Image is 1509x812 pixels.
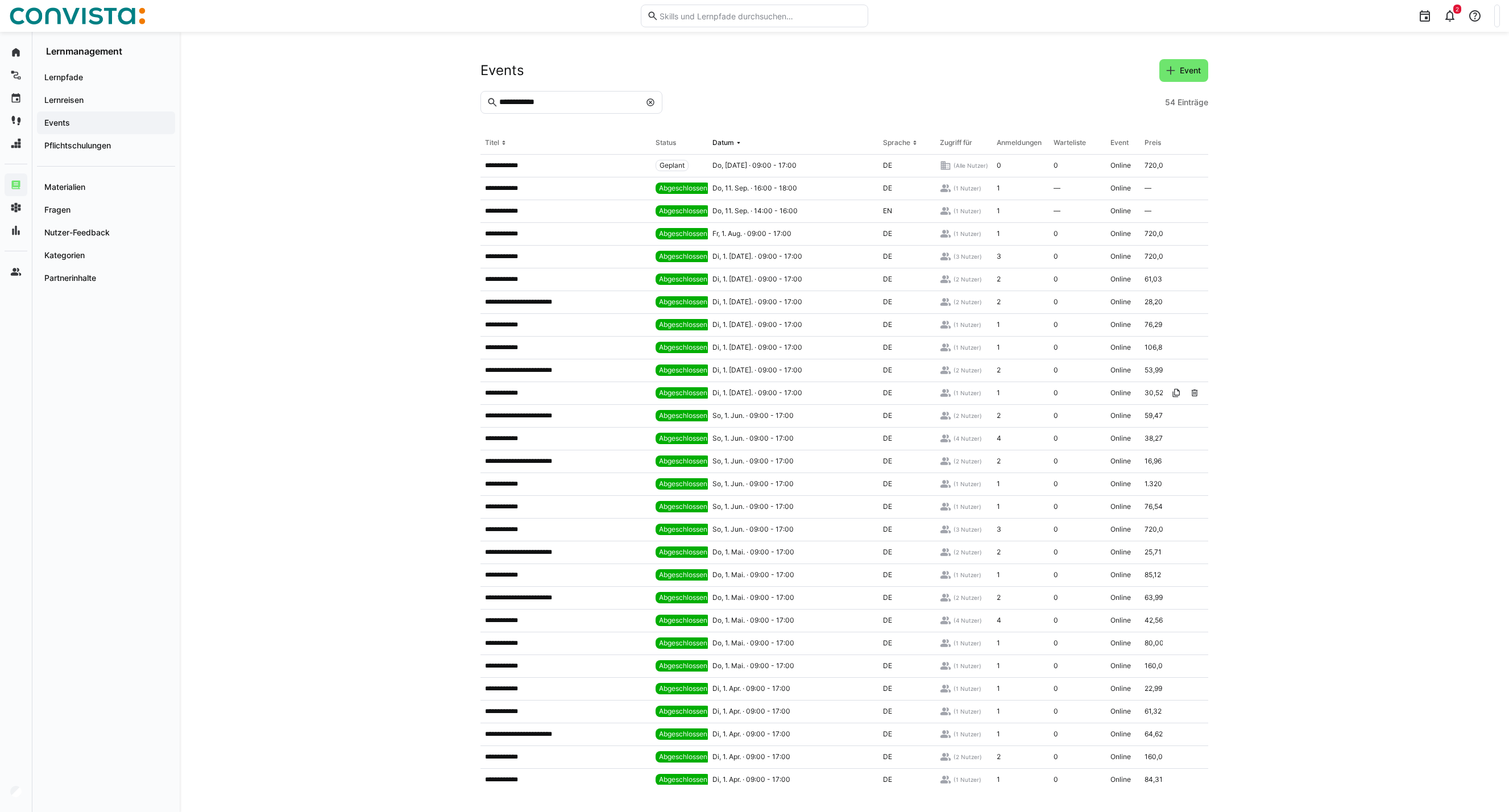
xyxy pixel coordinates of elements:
span: Abgeschlossen [659,730,707,739]
span: 1 [997,502,1000,511]
span: Abgeschlossen [659,206,707,216]
span: Online [1110,229,1131,238]
span: Di, 1. [DATE]. · 09:00 - 17:00 [712,366,802,375]
span: Online [1110,297,1131,306]
input: Skills und Lernpfade durchsuchen… [658,11,862,21]
span: Online [1110,388,1131,397]
span: Abgeschlossen [659,593,707,602]
span: 0 [997,161,1001,170]
span: Di, 1. [DATE]. · 09:00 - 17:00 [712,343,802,352]
span: Di, 1. [DATE]. · 09:00 - 17:00 [712,275,802,284]
span: (1 Nutzer) [954,730,981,738]
span: Abgeschlossen [659,297,707,306]
span: Einträge [1178,97,1208,108]
span: DE [883,229,892,238]
span: 0 [1054,775,1058,784]
span: DE [883,479,892,488]
span: DE [883,752,892,761]
span: 2 [997,752,1001,761]
div: Zugriff für [940,138,972,147]
span: (2 Nutzer) [954,412,982,420]
span: 84,31 € [1145,775,1169,784]
span: DE [883,616,892,625]
span: 1 [997,639,1000,648]
span: Online [1110,570,1131,579]
span: 22,99 € [1145,684,1168,693]
span: 63,99 € [1145,593,1169,602]
span: Online [1110,593,1131,602]
h2: Events [480,62,524,79]
span: Online [1110,525,1131,534]
span: 0 [1054,434,1058,443]
span: DE [883,639,892,648]
span: 3 [997,525,1001,534]
div: Status [656,138,676,147]
span: (2 Nutzer) [954,594,982,602]
span: Online [1110,320,1131,329]
span: DE [883,775,892,784]
span: So, 1. Jun. · 09:00 - 17:00 [712,502,794,511]
span: Abgeschlossen [659,479,707,488]
span: Di, 1. Apr. · 09:00 - 17:00 [712,730,790,739]
span: Abgeschlossen [659,775,707,784]
span: 0 [1054,297,1058,306]
span: DE [883,684,892,693]
span: DE [883,297,892,306]
span: Do, 11. Sep. · 14:00 - 16:00 [712,206,798,216]
span: (2 Nutzer) [954,753,982,761]
span: Online [1110,411,1131,420]
span: 2 [997,297,1001,306]
span: (3 Nutzer) [954,525,982,533]
span: 0 [1054,479,1058,488]
span: Online [1110,252,1131,261]
span: Online [1110,730,1131,739]
span: 61,03 € [1145,275,1168,284]
span: 28,20 € [1145,297,1169,306]
span: Online [1110,707,1131,716]
span: DE [883,661,892,670]
span: 38,27 € [1145,434,1169,443]
span: (1 Nutzer) [954,480,981,488]
span: 0 [1054,616,1058,625]
span: 76,29 € [1145,320,1168,329]
span: 2 [997,548,1001,557]
span: 1 [997,707,1000,716]
span: 0 [1054,684,1058,693]
span: 61,32 € [1145,707,1168,716]
span: Online [1110,457,1131,466]
span: Online [1110,184,1131,193]
span: (1 Nutzer) [954,343,981,351]
span: 64,62 € [1145,730,1169,739]
span: DE [883,707,892,716]
span: Online [1110,206,1131,216]
span: Do, 1. Mai. · 09:00 - 17:00 [712,616,794,625]
span: Di, 1. Apr. · 09:00 - 17:00 [712,707,790,716]
span: (2 Nutzer) [954,298,982,306]
span: Online [1110,275,1131,284]
div: Sprache [883,138,910,147]
span: Abgeschlossen [659,707,707,716]
span: (4 Nutzer) [954,616,982,624]
span: Online [1110,661,1131,670]
span: 0 [1054,161,1058,170]
span: — [1145,206,1151,216]
span: DE [883,184,892,193]
span: 0 [1054,388,1058,397]
span: (1 Nutzer) [954,707,981,715]
span: 4 [997,616,1001,625]
span: DE [883,570,892,579]
span: 0 [1054,639,1058,648]
span: 0 [1054,525,1058,534]
span: Do, 1. Mai. · 09:00 - 17:00 [712,593,794,602]
span: DE [883,593,892,602]
span: 106,81 € [1145,343,1172,352]
span: Do, [DATE] · 09:00 - 17:00 [712,161,797,170]
span: Abgeschlossen [659,639,707,648]
span: Di, 1. [DATE]. · 09:00 - 17:00 [712,320,802,329]
span: (1 Nutzer) [954,571,981,579]
span: 1 [997,730,1000,739]
span: 1 [997,775,1000,784]
span: DE [883,343,892,352]
span: Abgeschlossen [659,184,707,193]
span: Do, 1. Mai. · 09:00 - 17:00 [712,570,794,579]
